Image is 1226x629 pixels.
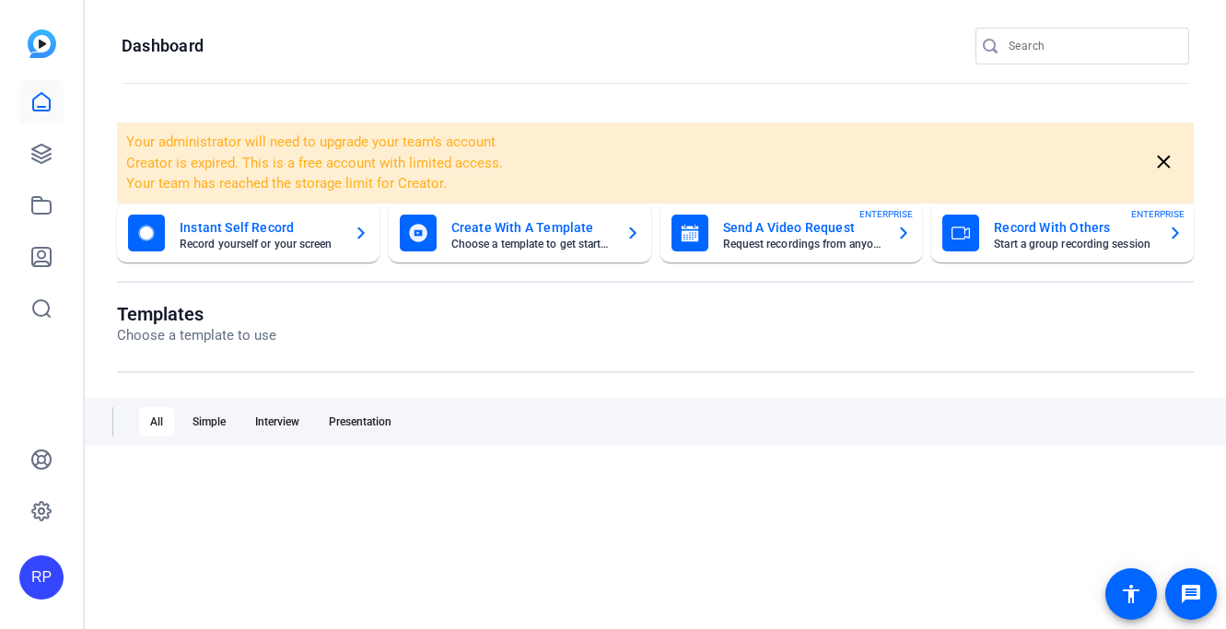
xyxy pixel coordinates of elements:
span: Your administrator will need to upgrade your team's account [126,134,496,150]
p: Choose a template to use [117,325,276,346]
mat-card-title: Send A Video Request [723,216,882,239]
button: Instant Self RecordRecord yourself or your screen [117,204,379,262]
span: ENTERPRISE [859,207,913,221]
img: blue-gradient.svg [28,29,56,58]
button: Create With A TemplateChoose a template to get started [389,204,651,262]
button: Send A Video RequestRequest recordings from anyone, anywhereENTERPRISE [660,204,923,262]
mat-card-title: Record With Others [994,216,1153,239]
div: Presentation [318,407,403,437]
h1: Dashboard [122,35,204,57]
li: Creator is expired. This is a free account with limited access. [126,153,987,174]
li: Your team has reached the storage limit for Creator. [126,173,987,194]
mat-card-title: Create With A Template [451,216,611,239]
h1: Templates [117,303,276,325]
div: Simple [181,407,237,437]
mat-card-subtitle: Start a group recording session [994,239,1153,250]
mat-icon: close [1152,151,1175,174]
span: ENTERPRISE [1131,207,1185,221]
div: RP [19,555,64,600]
mat-card-subtitle: Record yourself or your screen [180,239,339,250]
mat-icon: accessibility [1120,583,1142,605]
mat-icon: message [1180,583,1202,605]
div: All [139,407,174,437]
mat-card-title: Instant Self Record [180,216,339,239]
mat-card-subtitle: Choose a template to get started [451,239,611,250]
input: Search [1009,35,1174,57]
div: Interview [244,407,310,437]
mat-card-subtitle: Request recordings from anyone, anywhere [723,239,882,250]
button: Record With OthersStart a group recording sessionENTERPRISE [931,204,1194,262]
